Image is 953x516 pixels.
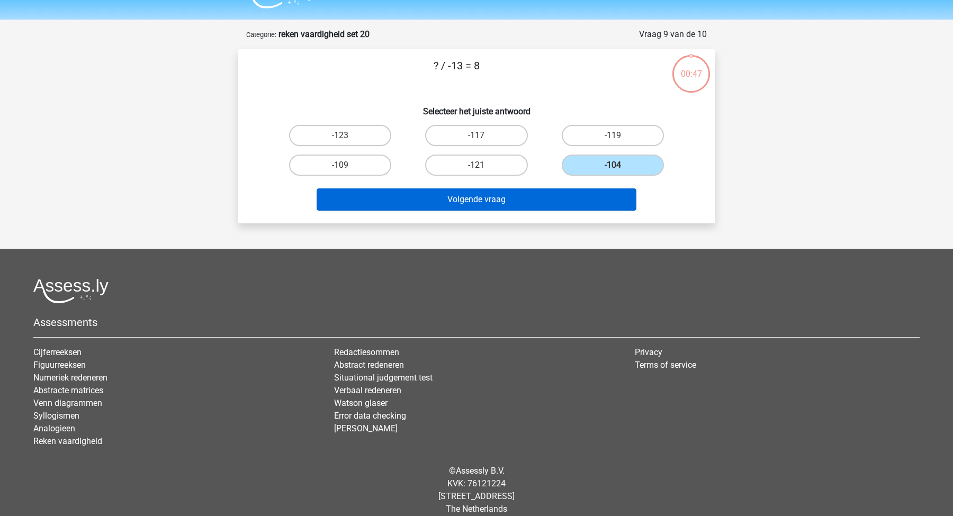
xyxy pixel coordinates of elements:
[255,98,698,116] h6: Selecteer het juiste antwoord
[562,125,664,146] label: -119
[289,125,391,146] label: -123
[33,347,82,357] a: Cijferreeksen
[33,385,103,395] a: Abstracte matrices
[671,54,711,80] div: 00:47
[289,155,391,176] label: -109
[246,31,276,39] small: Categorie:
[334,373,433,383] a: Situational judgement test
[635,347,662,357] a: Privacy
[278,29,370,39] strong: reken vaardigheid set 20
[635,360,696,370] a: Terms of service
[334,398,388,408] a: Watson glaser
[562,155,664,176] label: -104
[425,125,527,146] label: -117
[33,316,920,329] h5: Assessments
[33,373,107,383] a: Numeriek redeneren
[33,278,109,303] img: Assessly logo
[33,360,86,370] a: Figuurreeksen
[334,385,401,395] a: Verbaal redeneren
[334,360,404,370] a: Abstract redeneren
[317,188,637,211] button: Volgende vraag
[425,155,527,176] label: -121
[33,436,102,446] a: Reken vaardigheid
[33,411,79,421] a: Syllogismen
[456,466,505,476] a: Assessly B.V.
[334,411,406,421] a: Error data checking
[639,28,707,41] div: Vraag 9 van de 10
[334,347,399,357] a: Redactiesommen
[334,423,398,433] a: [PERSON_NAME]
[33,398,102,408] a: Venn diagrammen
[255,58,659,89] p: ? / -13 = 8
[33,423,75,433] a: Analogieen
